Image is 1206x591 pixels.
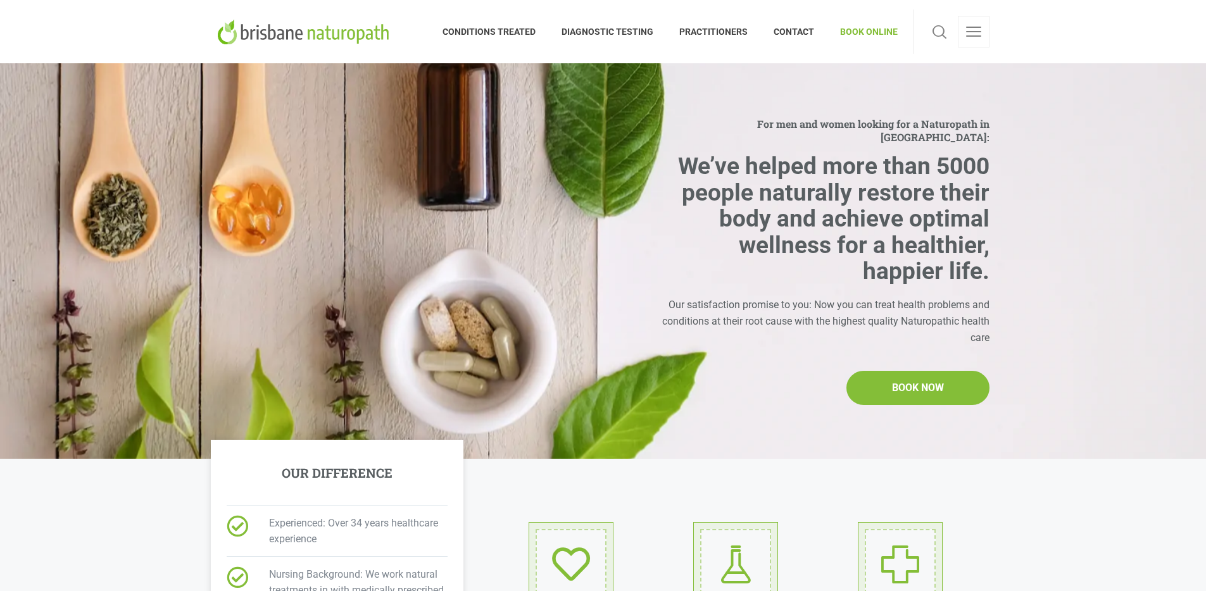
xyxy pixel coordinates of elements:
[549,22,667,42] span: DIAGNOSTIC TESTING
[667,9,761,54] a: PRACTITIONERS
[217,19,394,44] img: Brisbane Naturopath
[929,16,950,47] a: Search
[217,9,394,54] a: Brisbane Naturopath
[282,465,393,480] h5: OUR DIFFERENCE
[892,380,944,396] span: BOOK NOW
[827,22,898,42] span: BOOK ONLINE
[656,297,989,345] div: Our satisfaction promise to you: Now you can treat health problems and conditions at their root c...
[827,9,898,54] a: BOOK ONLINE
[846,371,989,405] a: BOOK NOW
[443,22,549,42] span: CONDITIONS TREATED
[549,9,667,54] a: DIAGNOSTIC TESTING
[656,117,989,144] span: For men and women looking for a Naturopath in [GEOGRAPHIC_DATA]:
[761,9,827,54] a: CONTACT
[667,22,761,42] span: PRACTITIONERS
[656,153,989,284] h2: We’ve helped more than 5000 people naturally restore their body and achieve optimal wellness for ...
[253,515,448,547] span: Experienced: Over 34 years healthcare experience
[443,9,549,54] a: CONDITIONS TREATED
[761,22,827,42] span: CONTACT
